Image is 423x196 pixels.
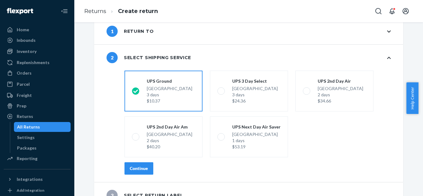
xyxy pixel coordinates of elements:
[17,188,44,193] div: Add Integration
[147,131,192,150] div: [GEOGRAPHIC_DATA]
[318,85,363,104] div: [GEOGRAPHIC_DATA]
[318,98,363,104] div: $34.66
[399,5,412,17] button: Open account menu
[232,124,281,130] div: UPS Next Day Air Saver
[14,133,71,142] a: Settings
[84,8,106,15] a: Returns
[4,58,71,68] a: Replenishments
[107,26,154,37] div: Return to
[4,35,71,45] a: Inbounds
[17,103,26,109] div: Prep
[4,46,71,56] a: Inventory
[17,70,32,76] div: Orders
[17,37,36,43] div: Inbounds
[4,68,71,78] a: Orders
[17,92,32,98] div: Freight
[372,5,385,17] button: Open Search Box
[17,48,37,54] div: Inventory
[17,176,43,182] div: Integrations
[386,5,398,17] button: Open notifications
[4,79,71,89] a: Parcel
[4,101,71,111] a: Prep
[17,81,30,87] div: Parcel
[17,155,37,162] div: Reporting
[147,137,192,144] div: 2 days
[147,124,192,130] div: UPS 2nd Day Air Am
[14,143,71,153] a: Packages
[406,82,418,114] button: Help Center
[17,145,37,151] div: Packages
[107,52,191,63] div: Select shipping service
[17,134,35,141] div: Settings
[4,174,71,184] button: Integrations
[17,27,29,33] div: Home
[147,98,192,104] div: $10.37
[232,144,281,150] div: $53.19
[17,59,50,66] div: Replenishments
[4,90,71,100] a: Freight
[4,111,71,121] a: Returns
[232,92,278,98] div: 3 days
[232,78,278,84] div: UPS 3 Day Select
[318,78,363,84] div: UPS 2nd Day Air
[232,85,278,104] div: [GEOGRAPHIC_DATA]
[17,113,33,120] div: Returns
[147,92,192,98] div: 3 days
[58,5,71,17] button: Close Navigation
[107,52,118,63] span: 2
[118,8,158,15] a: Create return
[14,122,71,132] a: All Returns
[107,26,118,37] span: 1
[4,25,71,35] a: Home
[130,165,148,172] div: Continue
[4,154,71,163] a: Reporting
[79,2,163,20] ol: breadcrumbs
[7,8,33,14] img: Flexport logo
[4,187,71,194] a: Add Integration
[147,144,192,150] div: $40.20
[232,137,281,144] div: 1 days
[147,78,192,84] div: UPS Ground
[318,92,363,98] div: 2 days
[147,85,192,104] div: [GEOGRAPHIC_DATA]
[232,131,281,150] div: [GEOGRAPHIC_DATA]
[17,124,40,130] div: All Returns
[124,162,153,175] button: Continue
[232,98,278,104] div: $24.36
